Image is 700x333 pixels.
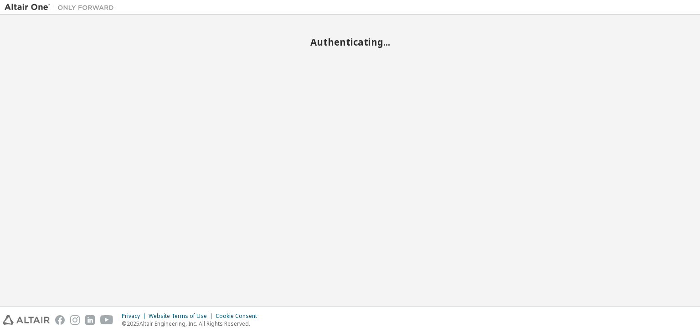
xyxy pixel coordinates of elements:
[85,315,95,325] img: linkedin.svg
[122,320,262,328] p: © 2025 Altair Engineering, Inc. All Rights Reserved.
[5,3,118,12] img: Altair One
[149,312,216,320] div: Website Terms of Use
[3,315,50,325] img: altair_logo.svg
[5,36,695,48] h2: Authenticating...
[100,315,113,325] img: youtube.svg
[122,312,149,320] div: Privacy
[216,312,262,320] div: Cookie Consent
[55,315,65,325] img: facebook.svg
[70,315,80,325] img: instagram.svg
